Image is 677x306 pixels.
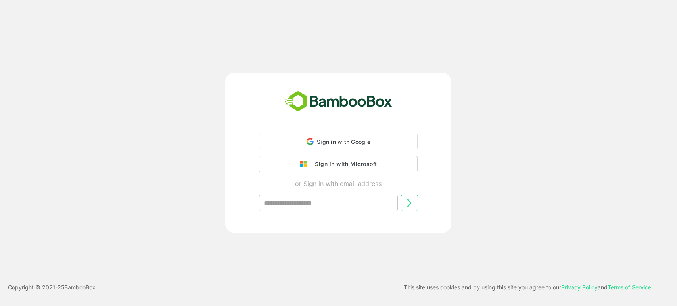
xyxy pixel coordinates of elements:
[561,284,598,291] a: Privacy Policy
[300,161,311,168] img: google
[295,179,382,188] p: or Sign in with email address
[8,283,96,292] p: Copyright © 2021- 25 BambooBox
[311,159,377,169] div: Sign in with Microsoft
[608,284,651,291] a: Terms of Service
[404,283,651,292] p: This site uses cookies and by using this site you agree to our and
[259,134,418,149] div: Sign in with Google
[280,88,397,115] img: bamboobox
[317,138,370,145] span: Sign in with Google
[259,156,418,172] button: Sign in with Microsoft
